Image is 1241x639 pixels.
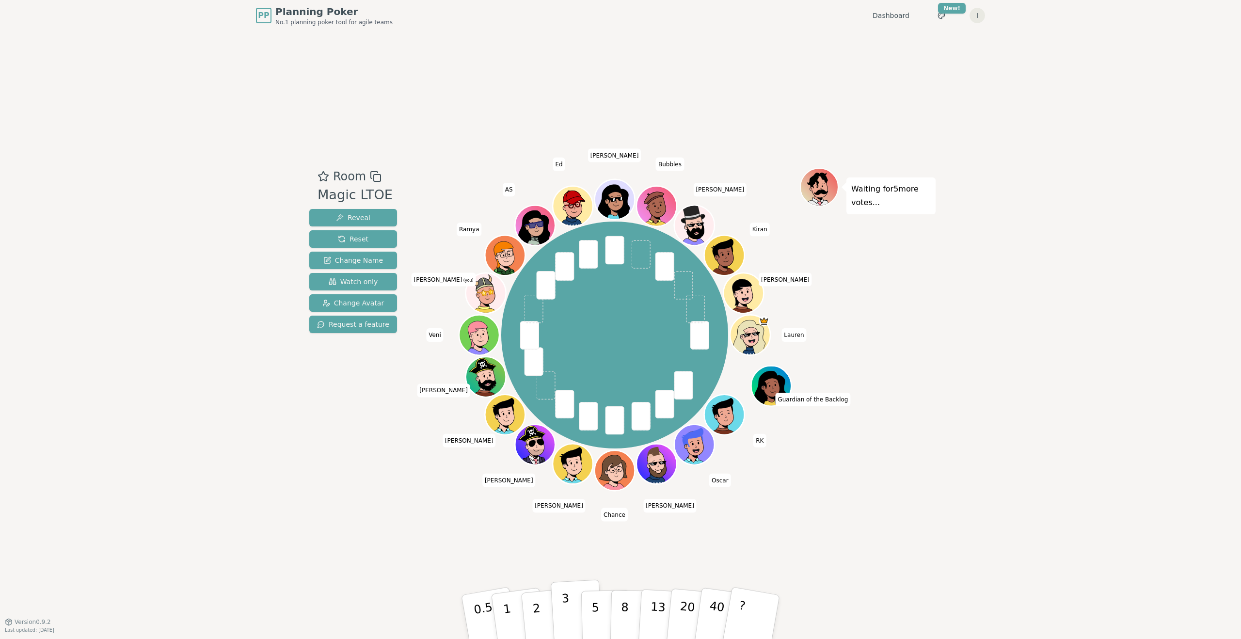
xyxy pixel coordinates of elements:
[759,273,812,287] span: Click to change your name
[643,499,697,512] span: Click to change your name
[322,298,384,308] span: Change Avatar
[275,5,393,18] span: Planning Poker
[693,183,747,196] span: Click to change your name
[970,8,985,23] button: I
[412,273,476,287] span: Click to change your name
[775,393,850,406] span: Click to change your name
[759,316,769,326] span: Lauren is the host
[309,252,397,269] button: Change Name
[333,168,366,185] span: Room
[588,149,641,162] span: Click to change your name
[417,383,470,397] span: Click to change your name
[709,474,731,487] span: Click to change your name
[873,11,909,20] a: Dashboard
[317,319,389,329] span: Request a feature
[601,508,628,522] span: Click to change your name
[938,3,966,14] div: New!
[553,158,565,171] span: Click to change your name
[309,230,397,248] button: Reset
[781,328,806,342] span: Click to change your name
[532,499,586,512] span: Click to change your name
[318,168,329,185] button: Add as favourite
[336,213,370,223] span: Reveal
[323,256,383,265] span: Change Name
[750,223,770,236] span: Click to change your name
[656,158,684,171] span: Click to change your name
[753,434,766,447] span: Click to change your name
[426,328,444,342] span: Click to change your name
[275,18,393,26] span: No.1 planning poker tool for agile teams
[329,277,378,287] span: Watch only
[15,618,51,626] span: Version 0.9.2
[933,7,950,24] button: New!
[256,5,393,26] a: PPPlanning PokerNo.1 planning poker tool for agile teams
[443,434,496,447] span: Click to change your name
[318,185,393,205] div: Magic LTOE
[462,278,474,283] span: (you)
[851,182,931,209] p: Waiting for 5 more votes...
[503,183,515,196] span: Click to change your name
[482,474,536,487] span: Click to change your name
[338,234,368,244] span: Reset
[457,223,482,236] span: Click to change your name
[467,274,505,312] button: Click to change your avatar
[5,627,54,633] span: Last updated: [DATE]
[309,316,397,333] button: Request a feature
[309,273,397,290] button: Watch only
[309,209,397,226] button: Reveal
[309,294,397,312] button: Change Avatar
[258,10,269,21] span: PP
[5,618,51,626] button: Version0.9.2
